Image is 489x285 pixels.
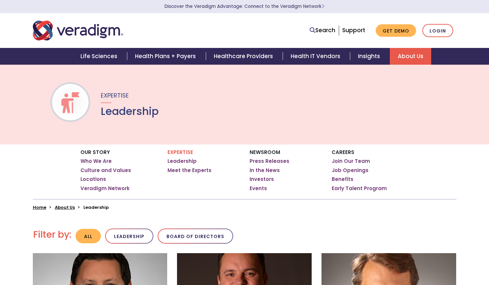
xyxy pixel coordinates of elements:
a: In the News [250,167,280,174]
a: Locations [80,176,106,183]
button: All [76,229,101,244]
a: Events [250,185,267,192]
a: Join Our Team [332,158,370,164]
button: Leadership [105,229,153,244]
h2: Filter by: [33,229,71,240]
a: Get Demo [376,24,416,37]
span: Learn More [322,3,324,10]
a: Leadership [167,158,197,164]
a: Early Talent Program [332,185,387,192]
a: Press Releases [250,158,289,164]
a: Insights [350,48,390,65]
h1: Leadership [101,105,159,118]
a: Health IT Vendors [283,48,350,65]
a: Healthcare Providers [206,48,283,65]
a: Health Plans + Payers [127,48,206,65]
a: Support [342,26,365,34]
a: Benefits [332,176,353,183]
a: Meet the Experts [167,167,211,174]
a: About Us [390,48,431,65]
img: Veradigm logo [33,20,123,41]
a: Veradigm Network [80,185,130,192]
a: Who We Are [80,158,112,164]
span: Expertise [101,91,129,99]
a: Life Sciences [73,48,127,65]
a: Search [310,26,335,35]
a: About Us [55,204,75,210]
a: Login [422,24,453,37]
button: Board of Directors [158,229,233,244]
a: Culture and Values [80,167,131,174]
a: Discover the Veradigm Advantage: Connect to the Veradigm NetworkLearn More [165,3,324,10]
a: Job Openings [332,167,368,174]
a: Investors [250,176,274,183]
a: Home [33,204,46,210]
